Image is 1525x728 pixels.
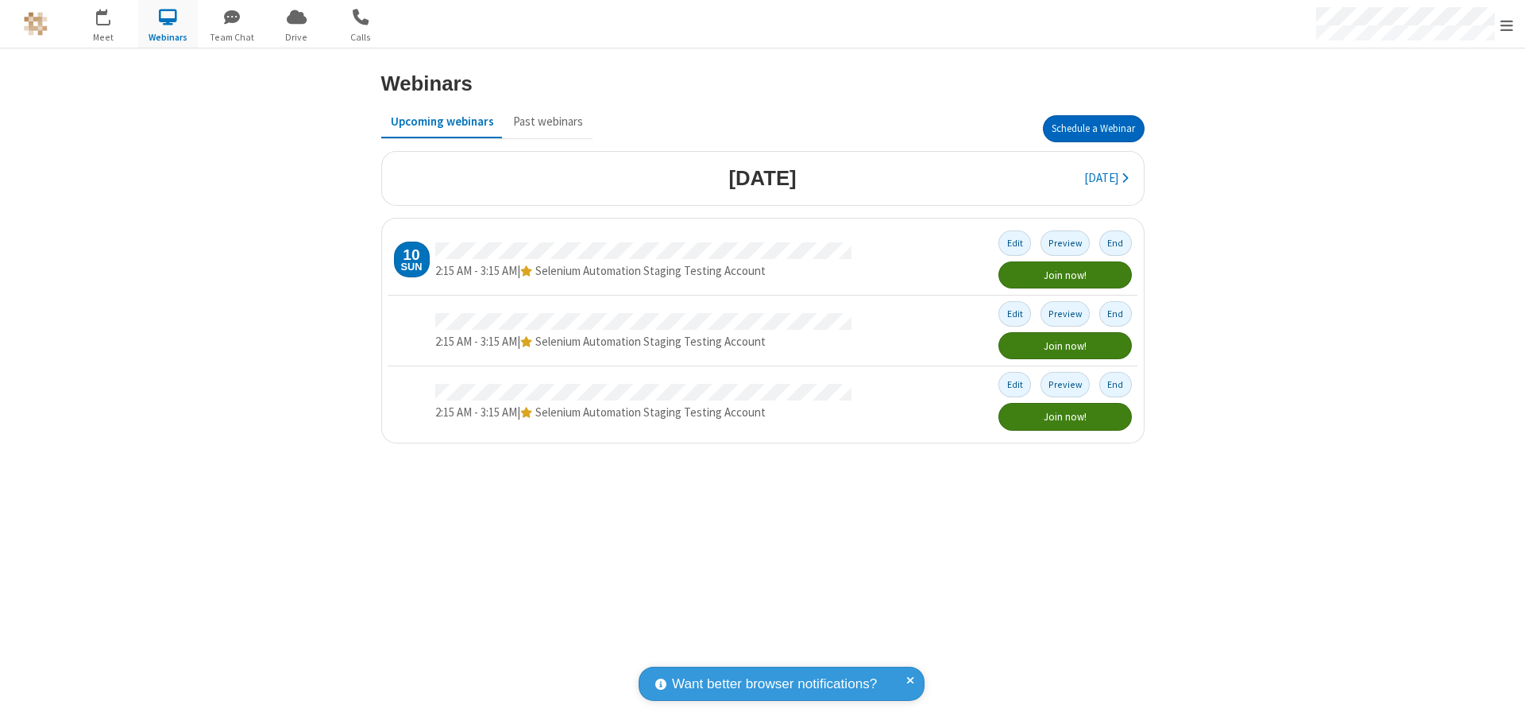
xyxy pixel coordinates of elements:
[331,30,391,45] span: Calls
[998,230,1031,255] button: Edit
[535,334,766,349] span: Selenium Automation Staging Testing Account
[435,404,851,422] div: |
[1043,115,1145,142] button: Schedule a Webinar
[998,301,1031,326] button: Edit
[381,106,504,137] button: Upcoming webinars
[998,403,1131,430] button: Join now!
[435,263,517,278] span: 2:15 AM - 3:15 AM
[672,674,877,695] span: Want better browser notifications?
[504,106,593,137] button: Past webinars
[998,261,1131,288] button: Join now!
[435,405,517,420] span: 2:15 AM - 3:15 AM
[267,30,326,45] span: Drive
[1075,164,1137,194] button: [DATE]
[1099,372,1132,397] button: End
[203,30,262,45] span: Team Chat
[381,72,473,95] h3: Webinars
[24,12,48,36] img: QA Selenium DO NOT DELETE OR CHANGE
[998,372,1031,397] button: Edit
[394,242,430,277] div: Sunday, August 10, 2025 2:15 AM
[1040,301,1091,326] button: Preview
[435,334,517,349] span: 2:15 AM - 3:15 AM
[74,30,133,45] span: Meet
[107,9,118,21] div: 4
[728,167,796,189] h3: [DATE]
[535,405,766,420] span: Selenium Automation Staging Testing Account
[535,263,766,278] span: Selenium Automation Staging Testing Account
[435,262,851,281] div: |
[435,333,851,351] div: |
[138,30,198,45] span: Webinars
[400,262,422,273] div: Sun
[403,247,419,262] div: 10
[1084,170,1118,185] span: [DATE]
[1099,301,1132,326] button: End
[1099,230,1132,255] button: End
[998,332,1131,359] button: Join now!
[1040,230,1091,255] button: Preview
[1040,372,1091,397] button: Preview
